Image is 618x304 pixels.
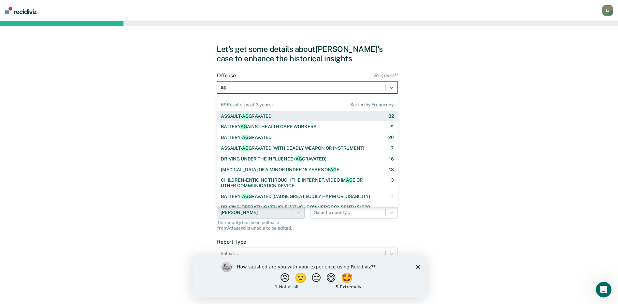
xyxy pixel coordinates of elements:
[221,145,364,151] div: ASSAULT- GRAVATED (WITH DEADLY WEAPON OR INSTRUMENT)
[242,194,249,199] span: AG
[242,135,249,140] span: AG
[374,72,398,79] span: Required*
[389,124,394,129] div: 21
[221,156,326,162] div: DRIVING UNDER THE INFLUENCE ( GRAVATED)
[5,7,36,14] img: Recidiviz
[193,255,426,297] iframe: Survey by Kim from Recidiviz
[217,220,305,231] div: This county has been pulled in from Atlas and is unable to be edited.
[389,167,394,173] div: 13
[389,177,394,189] div: 13
[242,114,249,119] span: AG
[390,205,394,216] div: 11
[390,194,394,199] div: 11
[221,177,378,189] div: CHILDREN-ENTICING THROUGH THE INTERNET, VIDEO IM E OR OTHER COMMUNICATION DEVICE
[217,72,398,79] label: Offense
[221,135,272,140] div: BATTERY- GRAVATED
[221,114,272,119] div: ASSAULT- GRAVATED
[602,5,613,16] button: LJ
[240,124,247,129] span: AG
[221,124,316,129] div: BATTERY AINST HEALTH CARE WORKERS
[330,167,337,172] span: AG
[596,282,611,297] iframe: Intercom live chat
[388,135,394,140] div: 20
[389,156,394,162] div: 16
[217,239,398,245] label: Report Type
[217,95,398,100] div: If there are multiple charges for this case, choose the most severe
[217,44,401,63] div: Let's get some details about [PERSON_NAME]'s case to enhance the historical insights
[389,145,394,151] div: 17
[350,102,394,108] span: Sorted by Frequency
[221,167,339,173] div: [MEDICAL_DATA] OF A MINOR UNDER 16 YEARS OF E
[221,205,379,216] div: DRIVING-OPERATING VEHICLE WITHOUT OWNERS CONSENT/+$1000 DAM E
[346,177,352,183] span: AG
[602,5,613,16] div: L J
[221,194,370,199] div: BATTERY- GRAVATED (CAUSE GREAT BODILY HARM OR DISABILITY)
[242,145,249,151] span: AG
[295,156,302,161] span: AG
[221,102,273,108] span: 69 Results (as of 3 years)
[388,114,394,119] div: 82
